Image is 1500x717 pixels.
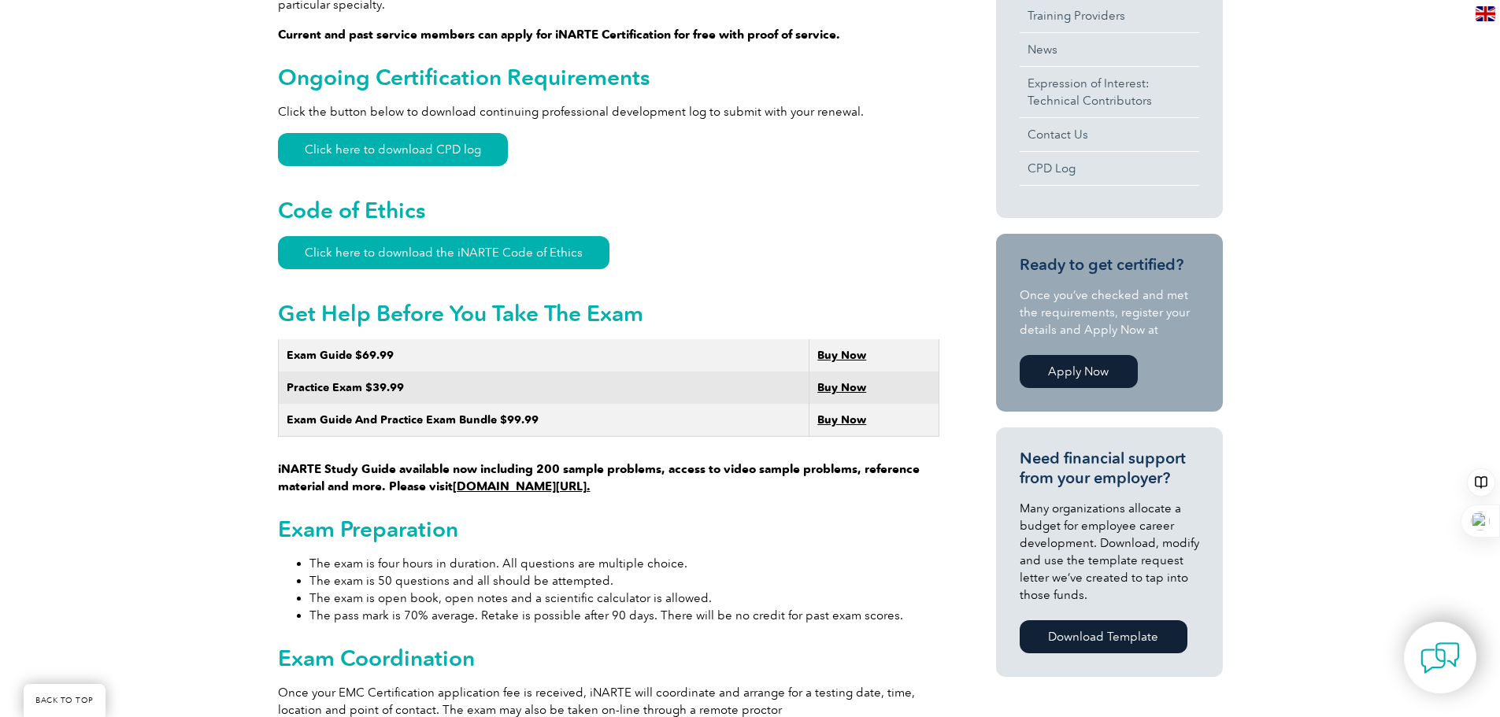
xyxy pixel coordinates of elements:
a: BACK TO TOP [24,684,106,717]
h2: Exam Preparation [278,516,939,541]
a: CPD Log [1020,152,1199,185]
p: Once you’ve checked and met the requirements, register your details and Apply Now at [1020,286,1199,338]
img: en [1476,6,1495,21]
a: Download Template [1020,620,1187,653]
strong: iNARTE Study Guide available now including 200 sample problems, access to video sample problems, ... [278,462,920,493]
strong: Exam Guide And Practice Exam Bundle $99.99 [287,413,539,427]
li: The exam is four hours in duration. All questions are multiple choice. [309,555,939,572]
strong: Current and past service members can apply for iNARTE Certification for free with proof of service. [278,28,840,42]
a: Click here to download CPD log [278,133,508,166]
li: The pass mark is 70% average. Retake is possible after 90 days. There will be no credit for past ... [309,607,939,624]
a: Contact Us [1020,118,1199,151]
h2: Get Help Before You Take The Exam [278,301,939,326]
a: Buy Now [817,413,866,427]
li: The exam is 50 questions and all should be attempted. [309,572,939,589]
img: contact-chat.png [1420,638,1460,678]
p: Click the button below to download continuing professional development log to submit with your re... [278,103,939,120]
strong: Exam Guide $69.99 [287,349,394,362]
h2: Code of Ethics [278,198,939,223]
a: News [1020,33,1199,66]
a: [DOMAIN_NAME][URL]. [453,479,591,493]
a: Buy Now [817,349,866,362]
h3: Need financial support from your employer? [1020,449,1199,488]
strong: Practice Exam $39.99 [287,381,404,394]
a: Expression of Interest:Technical Contributors [1020,67,1199,117]
a: Buy Now [817,381,866,394]
h2: Exam Coordination [278,645,939,671]
a: Apply Now [1020,355,1138,388]
p: Many organizations allocate a budget for employee career development. Download, modify and use th... [1020,500,1199,604]
h3: Ready to get certified? [1020,255,1199,275]
h2: Ongoing Certification Requirements [278,65,939,90]
a: Click here to download the iNARTE Code of Ethics [278,236,609,269]
li: The exam is open book, open notes and a scientific calculator is allowed. [309,589,939,607]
